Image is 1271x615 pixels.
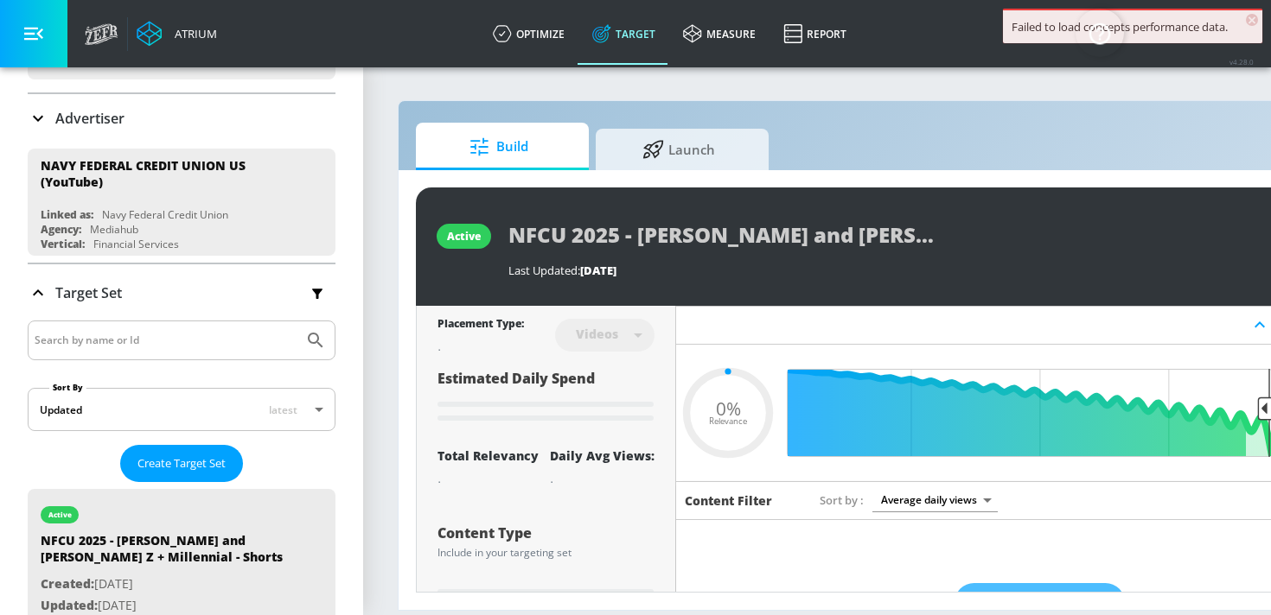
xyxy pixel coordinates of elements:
a: measure [669,3,770,65]
a: optimize [479,3,578,65]
div: Average daily views [872,488,998,511]
div: Vertical: [41,237,85,251]
div: active [48,510,72,519]
span: v 4.28.0 [1229,57,1254,67]
div: Agency: [41,222,81,237]
span: Sort by [820,492,864,508]
p: Target Set [55,283,122,302]
div: Placement Type: [438,316,524,334]
span: [DATE] [580,263,616,278]
p: [DATE] [41,574,283,595]
div: Updated [40,403,82,417]
div: Atrium [168,26,217,41]
div: Estimated Daily Spend [438,369,655,427]
a: Report [770,3,860,65]
span: latest [269,403,297,417]
div: Failed to load concepts performance data. [1012,19,1254,35]
button: Open Resource Center [1076,9,1124,57]
div: Mediahub [90,222,138,237]
span: Estimated Daily Spend [438,369,595,388]
button: Create Target Set [120,445,243,482]
div: NAVY FEDERAL CREDIT UNION US (YouTube)Linked as:Navy Federal Credit UnionAgency:MediahubVertical:... [28,149,335,256]
span: Updated: [41,597,98,613]
div: NFCU 2025 - [PERSON_NAME] and [PERSON_NAME] Z + Millennial - Shorts [41,532,283,574]
h6: Content Filter [685,492,772,509]
div: Advertiser [28,94,335,143]
div: Navy Federal Credit Union [102,207,228,222]
div: Content Type [438,526,655,540]
div: Last Updated: [508,263,1259,278]
p: Advertiser [55,109,125,128]
div: Videos [567,327,627,341]
span: × [1246,14,1258,26]
div: Target Set [28,264,335,321]
div: active [447,229,481,244]
span: 0% [716,399,741,417]
span: Create Target Set [137,453,226,473]
div: NAVY FEDERAL CREDIT UNION US (YouTube) [41,157,307,190]
div: Include in your targeting set [438,548,655,558]
span: Launch [613,129,744,170]
div: Total Relevancy [438,447,539,464]
a: Target [578,3,669,65]
a: Atrium [137,21,217,47]
div: Linked as: [41,207,93,222]
label: Sort By [49,382,86,393]
span: Build [433,126,565,168]
div: Financial Services [93,237,179,251]
span: Relevance [709,417,747,426]
input: Search by name or Id [35,329,297,352]
span: Created: [41,575,94,592]
div: Daily Avg Views: [550,447,655,464]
